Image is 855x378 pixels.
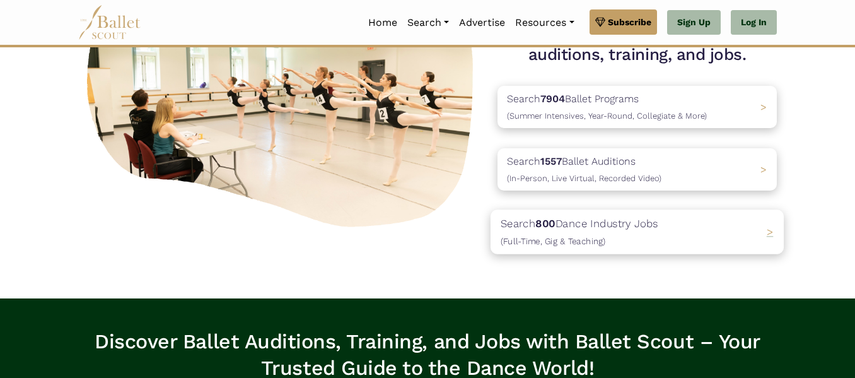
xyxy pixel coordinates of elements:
b: 800 [535,217,555,230]
span: > [760,101,767,113]
img: gem.svg [595,15,605,29]
a: Resources [510,9,579,36]
span: Subscribe [608,15,651,29]
a: Subscribe [590,9,657,35]
b: 1557 [540,155,562,167]
a: Search1557Ballet Auditions(In-Person, Live Virtual, Recorded Video) > [497,148,777,191]
a: Advertise [454,9,510,36]
span: (Summer Intensives, Year-Round, Collegiate & More) [507,111,707,121]
span: > [767,226,774,239]
p: Search Ballet Auditions [507,153,661,186]
span: (In-Person, Live Virtual, Recorded Video) [507,174,661,183]
span: > [760,163,767,175]
a: Home [363,9,402,36]
p: Search Dance Industry Jobs [501,215,658,249]
a: Search800Dance Industry Jobs(Full-Time, Gig & Teaching) > [497,211,777,253]
a: Search7904Ballet Programs(Summer Intensives, Year-Round, Collegiate & More)> [497,86,777,128]
b: 7904 [540,93,565,105]
a: Search [402,9,454,36]
a: Sign Up [667,10,721,35]
span: (Full-Time, Gig & Teaching) [501,236,606,246]
p: Search Ballet Programs [507,91,707,123]
a: Log In [731,10,777,35]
